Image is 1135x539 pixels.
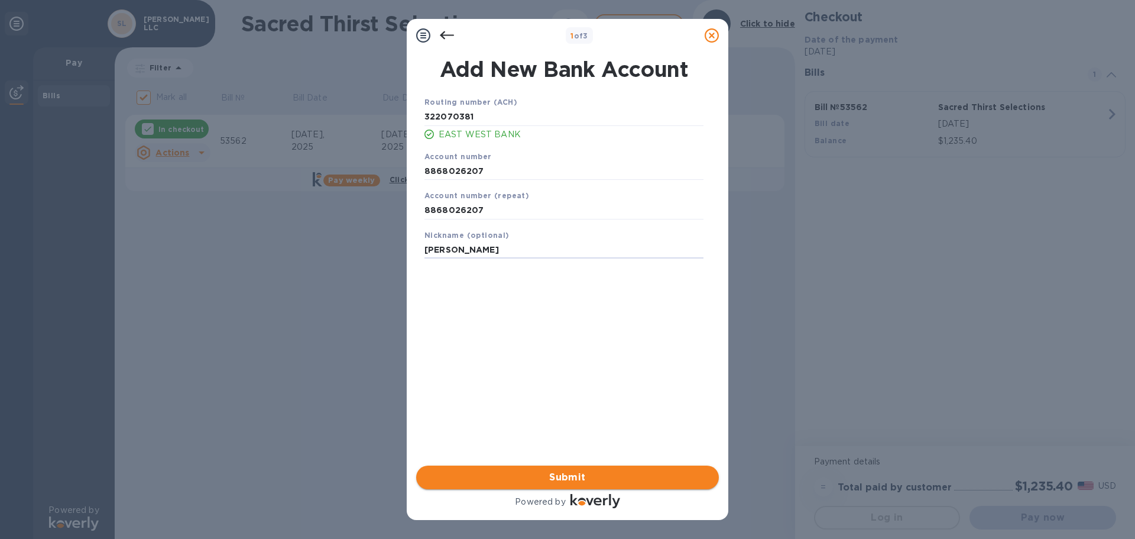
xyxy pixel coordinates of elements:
span: Submit [426,470,709,485]
h1: Add New Bank Account [417,57,711,82]
span: 1 [570,31,573,40]
b: Nickname (optional) [424,231,510,240]
p: EAST WEST BANK [439,128,703,141]
input: Enter account number [424,162,703,180]
p: Powered by [515,496,565,508]
input: Enter account number [424,202,703,220]
b: of 3 [570,31,588,40]
b: Routing number (ACH) [424,98,517,106]
input: Enter routing number [424,108,703,126]
b: Account number (repeat) [424,191,529,200]
b: Account number [424,152,492,161]
input: Enter nickname [424,241,703,259]
button: Submit [416,466,719,489]
img: Logo [570,494,620,508]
